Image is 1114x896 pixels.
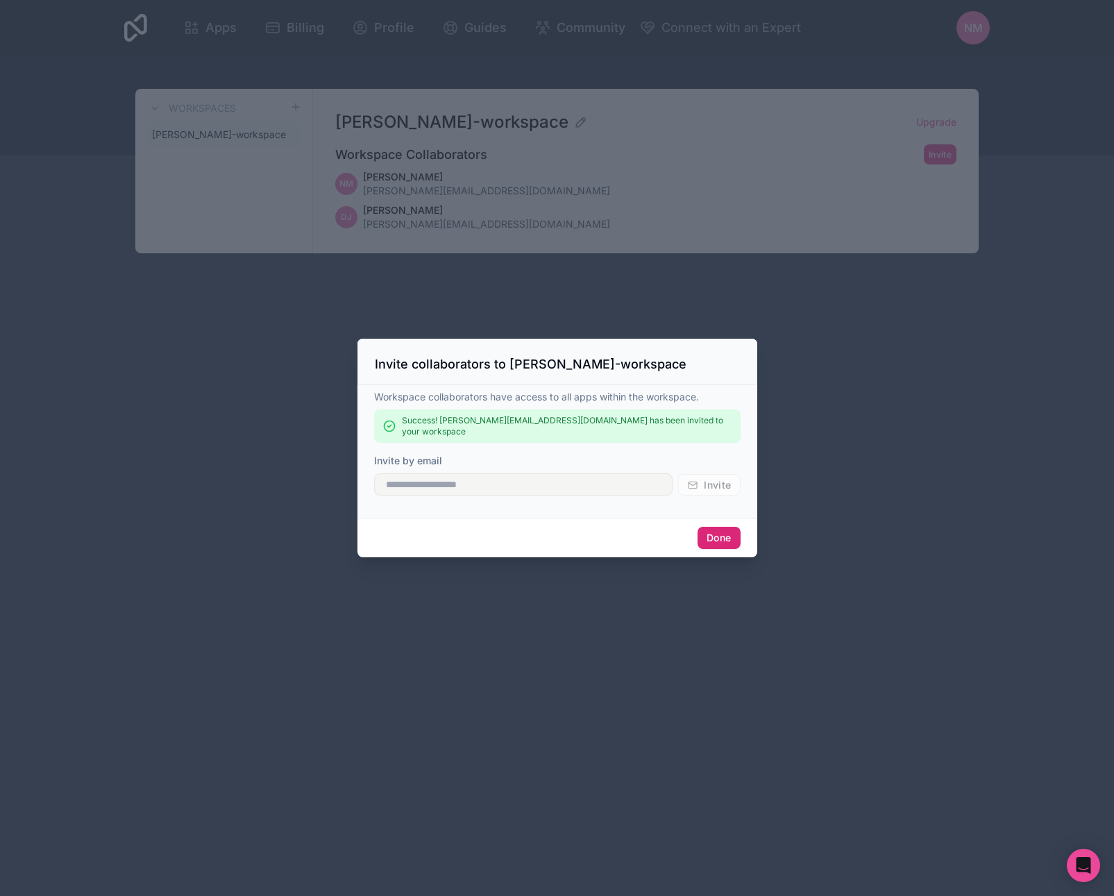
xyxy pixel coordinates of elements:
[698,527,740,549] button: Done
[402,415,732,437] p: Success! [PERSON_NAME][EMAIL_ADDRESS][DOMAIN_NAME] has been invited to your workspace
[1067,849,1100,882] div: Open Intercom Messenger
[374,454,442,468] label: Invite by email
[374,390,741,404] p: Workspace collaborators have access to all apps within the workspace.
[375,356,686,373] h3: Invite collaborators to [PERSON_NAME]-workspace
